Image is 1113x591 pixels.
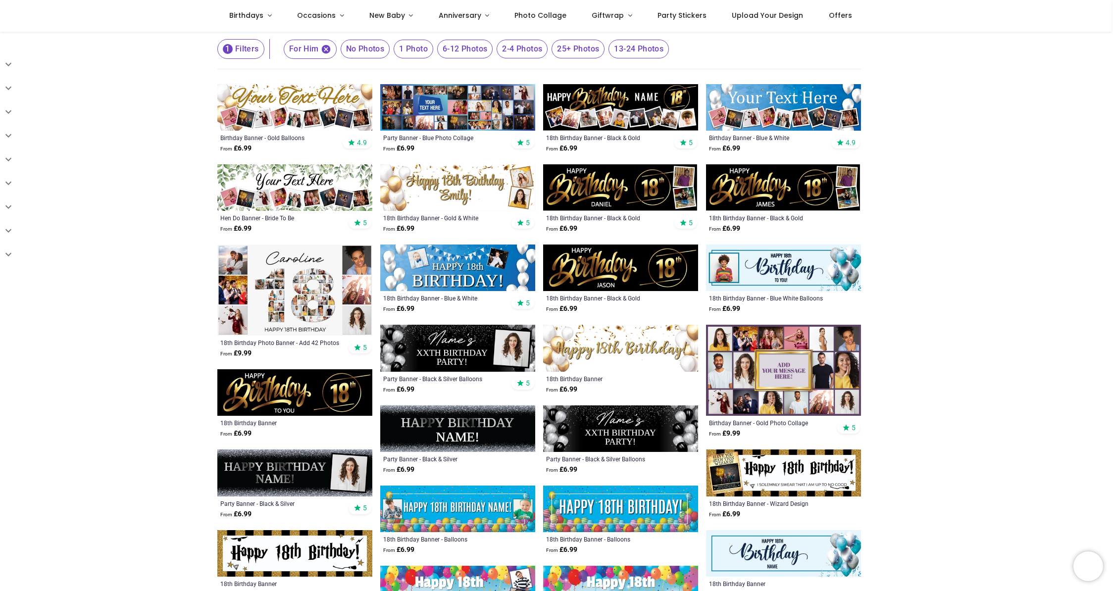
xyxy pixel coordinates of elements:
span: From [383,146,395,151]
a: 18th Birthday Banner - Black & Gold [546,214,665,222]
a: 18th Birthday Banner - Black & Gold [546,294,665,302]
strong: £ 6.99 [383,465,414,475]
span: 6-12 Photos [437,40,493,58]
span: 4.9 [846,138,856,147]
span: From [546,387,558,393]
a: 18th Birthday Banner [546,375,665,383]
span: 1 [223,44,232,54]
span: From [546,226,558,232]
span: From [709,512,721,517]
strong: £ 6.99 [546,304,577,314]
span: 5 [526,298,530,307]
span: From [383,387,395,393]
strong: £ 6.99 [546,224,577,234]
a: 18th Birthday Banner - Balloons [383,535,503,543]
span: From [383,306,395,312]
span: From [709,226,721,232]
strong: £ 6.99 [546,545,577,555]
strong: £ 6.99 [383,545,414,555]
img: Personalised Birthday Backdrop Banner - Gold Photo Collage - 16 Photo Upload [706,325,861,416]
strong: £ 6.99 [709,144,740,153]
strong: £ 6.99 [709,304,740,314]
img: Happy 18th Birthday Banner - Balloons - Custom Text [543,486,698,532]
span: 5 [526,138,530,147]
img: Personalised Party Banner - Black & Silver Balloons - Custom Text & 1 Photo Upload [380,325,535,371]
a: 18th Birthday Photo Banner - Add 42 Photos [220,339,340,346]
img: Personalised 18th Birthday Photo Banner - Add 42 Photos - Custom Text [217,245,372,336]
img: Personalised Happy 18th Birthday Banner - Black & Gold - 2 Photo Upload [706,164,861,211]
strong: £ 6.99 [383,385,414,394]
span: Giftwrap [592,10,624,20]
span: Party Stickers [658,10,707,20]
span: Occasions [297,10,336,20]
a: Party Banner - Blue Photo Collage [383,134,503,142]
span: 5 [363,343,367,352]
img: Personalised Happy 18th Birthday Banner - Black & Gold - Custom Name & 9 Photo Upload [543,84,698,131]
div: 18th Birthday Banner - Blue & White [383,294,503,302]
span: 5 [689,138,693,147]
span: Photo Collage [514,10,566,20]
strong: £ 6.99 [383,224,414,234]
a: 18th Birthday Banner - Gold & White Balloons [383,214,503,222]
span: 13-24 Photos [608,40,669,58]
a: 18th Birthday Banner [220,580,340,588]
img: Happy 18th Birthday Banner - Black & Gold [217,369,372,416]
a: Party Banner - Black & Silver [383,455,503,463]
a: 18th Birthday Banner [220,419,340,427]
a: 18th Birthday Banner [709,580,828,588]
strong: £ 6.99 [220,224,252,234]
img: Personalised Happy Birthday Banner - Blue & White - 9 Photo Upload [706,84,861,131]
span: From [709,306,721,312]
span: From [220,146,232,151]
strong: £ 6.99 [546,465,577,475]
strong: £ 6.99 [546,385,577,394]
span: From [220,351,232,356]
img: Happy 18th Birthday Banner - Wizard Witch Design [217,530,372,577]
span: From [383,226,395,232]
span: 5 [363,503,367,512]
span: Anniversary [439,10,481,20]
span: New Baby [369,10,405,20]
img: Happy 18th Birthday Banner - Blue White Balloons [706,530,861,577]
a: 18th Birthday Banner - Black & Gold [546,134,665,142]
a: Birthday Banner - Gold Balloons [220,134,340,142]
img: Personalised Party Banner - Blue Photo Collage - Custom Text & 30 Photo Upload [380,84,535,131]
div: 18th Birthday Banner - Wizard Design [709,499,828,507]
span: For Him [284,40,337,59]
a: Party Banner - Black & Silver [220,499,340,507]
div: Party Banner - Black & Silver Balloons [546,455,665,463]
a: Party Banner - Black & Silver Balloons [383,375,503,383]
strong: £ 6.99 [220,509,252,519]
span: Birthdays [229,10,263,20]
span: From [220,431,232,437]
button: 1Filters [217,39,264,59]
span: From [709,146,721,151]
strong: £ 6.99 [220,429,252,439]
a: Birthday Banner - Blue & White [709,134,828,142]
img: Personalised Happy 18th Birthday Banner - Blue White Balloons - 1 Photo Upload [706,245,861,291]
span: 5 [363,218,367,227]
div: Hen Do Banner - Bride To Be [220,214,340,222]
strong: £ 6.99 [383,304,414,314]
span: 2-4 Photos [497,40,548,58]
span: 5 [526,379,530,388]
strong: £ 9.99 [709,429,740,439]
a: 18th Birthday Banner - Balloons [546,535,665,543]
a: 18th Birthday Banner - Blue White Balloons [709,294,828,302]
span: From [383,547,395,553]
span: From [546,146,558,151]
img: Personalised Happy 18th Birthday Banner - Wizard Design - 1 Photo Upload [706,449,861,496]
strong: £ 9.99 [220,348,252,358]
